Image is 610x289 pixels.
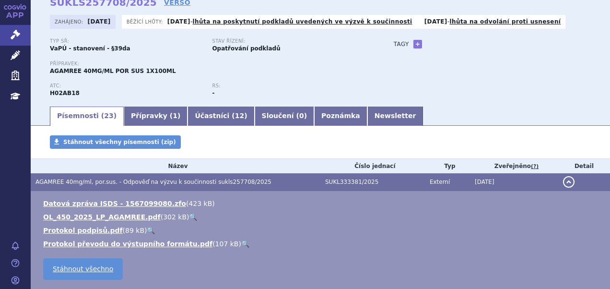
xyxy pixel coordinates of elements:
a: Stáhnout všechno [43,258,123,280]
th: Zveřejněno [470,159,558,173]
a: Datová zpráva ISDS - 1567099080.zfo [43,200,186,207]
strong: - [212,90,214,96]
span: 23 [104,112,113,120]
strong: VAMOROLON [50,90,80,96]
a: OL_450_2025_LP_AGAMREE.pdf [43,213,161,221]
strong: VaPÚ - stanovení - §39da [50,45,130,52]
th: Název [31,159,320,173]
strong: [DATE] [88,18,111,25]
p: - [167,18,412,25]
th: Typ [425,159,470,173]
span: 423 kB [188,200,212,207]
td: SUKL333381/2025 [320,173,425,191]
span: 89 kB [125,227,144,234]
span: Zahájeno: [55,18,85,25]
a: Účastníci (12) [188,107,254,126]
span: 107 kB [215,240,239,248]
span: AGAMREE 40MG/ML POR SUS 1X100ML [50,68,176,74]
p: Přípravek: [50,61,375,67]
span: Stáhnout všechny písemnosti (zip) [63,139,176,145]
a: Poznámka [314,107,367,126]
span: 1 [173,112,177,120]
th: Číslo jednací [320,159,425,173]
span: AGAMREE 40mg/ml, por.sus. - Odpověď na výzvu k součinnosti sukls257708/2025 [35,179,271,185]
a: 🔍 [241,240,249,248]
a: Stáhnout všechny písemnosti (zip) [50,135,181,149]
a: Protokol podpisů.pdf [43,227,123,234]
abbr: (?) [531,163,539,170]
h3: Tagy [394,38,409,50]
button: detail [563,176,575,188]
a: + [413,40,422,48]
p: - [424,18,561,25]
a: Protokol převodu do výstupního formátu.pdf [43,240,212,248]
strong: [DATE] [167,18,190,25]
li: ( ) [43,226,600,235]
span: 12 [235,112,244,120]
a: Přípravky (1) [124,107,188,126]
th: Detail [558,159,610,173]
p: Typ SŘ: [50,38,202,44]
td: [DATE] [470,173,558,191]
span: 302 kB [163,213,187,221]
p: ATC: [50,83,202,89]
p: RS: [212,83,364,89]
li: ( ) [43,239,600,249]
a: 🔍 [189,213,197,221]
li: ( ) [43,212,600,222]
a: Sloučení (0) [255,107,314,126]
span: Externí [430,179,450,185]
li: ( ) [43,199,600,208]
strong: [DATE] [424,18,447,25]
p: Stav řízení: [212,38,364,44]
a: 🔍 [147,227,155,234]
a: Písemnosti (23) [50,107,124,126]
span: 0 [299,112,304,120]
span: Běžící lhůty: [127,18,165,25]
a: Newsletter [367,107,423,126]
a: lhůta na poskytnutí podkladů uvedených ve výzvě k součinnosti [193,18,412,25]
a: lhůta na odvolání proti usnesení [449,18,561,25]
strong: Opatřování podkladů [212,45,280,52]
